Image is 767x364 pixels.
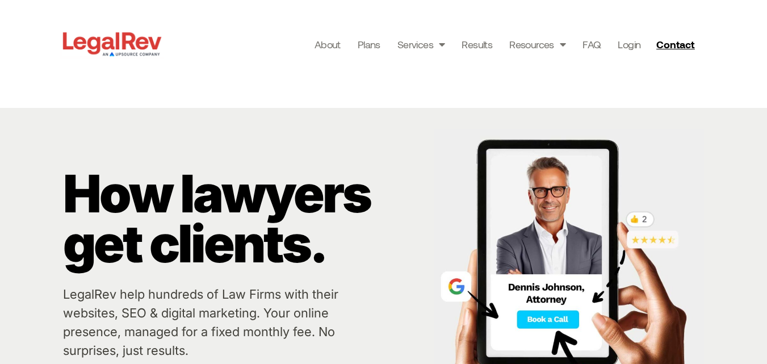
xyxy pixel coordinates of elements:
[397,36,445,52] a: Services
[582,36,601,52] a: FAQ
[315,36,641,52] nav: Menu
[315,36,341,52] a: About
[618,36,640,52] a: Login
[63,169,429,269] p: How lawyers get clients.
[656,39,694,49] span: Contact
[358,36,380,52] a: Plans
[462,36,492,52] a: Results
[509,36,565,52] a: Resources
[63,287,338,358] a: LegalRev help hundreds of Law Firms with their websites, SEO & digital marketing. Your online pre...
[652,35,702,53] a: Contact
